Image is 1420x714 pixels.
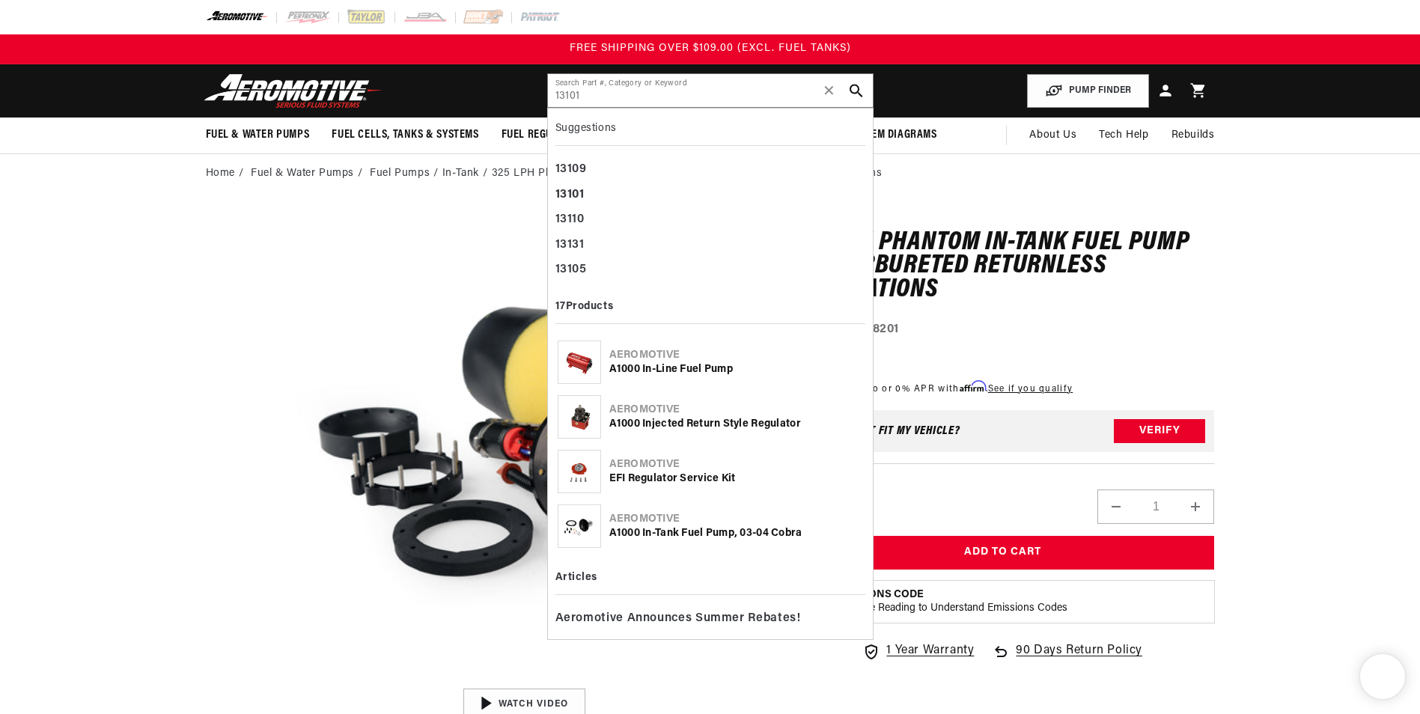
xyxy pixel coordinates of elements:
[558,403,600,431] img: A1000 Injected return style Regulator
[960,381,986,392] span: Affirm
[555,257,865,283] div: 13105
[555,189,585,201] b: 13101
[840,74,873,107] button: search button
[1099,127,1148,144] span: Tech Help
[609,457,863,472] div: Aeromotive
[555,157,865,183] div: 13109
[609,417,863,432] div: A1000 Injected return style Regulator
[790,320,1215,340] div: Part Number:
[200,73,387,109] img: Aeromotive
[502,127,589,143] span: Fuel Regulators
[555,572,597,583] b: Articles
[492,165,883,182] li: 325 LPH Phantom In-Tank Fuel Pump Kit, Carbureted Returnless Applications
[555,233,865,258] div: 13131
[558,348,600,377] img: A1000 In-Line Fuel Pump
[862,641,974,661] a: 1 Year Warranty
[1171,127,1215,144] span: Rebuilds
[206,127,310,143] span: Fuel & Water Pumps
[833,602,1067,615] p: Continue Reading to Understand Emissions Codes
[833,588,1067,615] button: Emissions CodeContinue Reading to Understand Emissions Codes
[799,425,960,437] div: Does This part fit My vehicle?
[886,641,974,661] span: 1 Year Warranty
[609,512,863,527] div: Aeromotive
[555,116,865,146] div: Suggestions
[490,118,600,153] summary: Fuel Regulators
[849,127,937,143] span: System Diagrams
[790,382,1073,396] p: Starting at /mo or 0% APR with .
[1160,118,1226,153] summary: Rebuilds
[790,536,1215,570] button: Add to Cart
[555,207,865,233] div: 13110
[370,165,430,182] a: Fuel Pumps
[609,362,863,377] div: A1000 In-Line Fuel Pump
[1027,74,1149,108] button: PUMP FINDER
[332,127,478,143] span: Fuel Cells, Tanks & Systems
[609,526,863,541] div: A1000 In-Tank Fuel Pump, 03-04 Cobra
[790,231,1215,302] h1: 325 LPH Phantom In-Tank Fuel Pump Kit, Carbureted Returnless Applications
[206,165,235,182] a: Home
[1088,118,1160,153] summary: Tech Help
[1016,641,1142,676] span: 90 Days Return Policy
[609,348,863,363] div: Aeromotive
[1029,129,1076,141] span: About Us
[548,74,873,107] input: Search by Part Number, Category or Keyword
[206,165,1215,182] nav: breadcrumbs
[609,472,863,486] div: EFI Regulator Service Kit
[823,79,836,103] span: ✕
[1114,419,1205,443] button: Verify
[442,165,492,182] li: In-Tank
[833,589,924,600] strong: Emissions Code
[988,385,1073,394] a: See if you qualify - Learn more about Affirm Financing (opens in modal)
[251,165,354,182] a: Fuel & Water Pumps
[1018,118,1088,153] a: About Us
[838,118,948,153] summary: System Diagrams
[868,323,899,335] strong: 18201
[570,43,851,54] span: FREE SHIPPING OVER $109.00 (EXCL. FUEL TANKS)
[609,403,863,418] div: Aeromotive
[555,301,614,312] b: 17 Products
[195,118,321,153] summary: Fuel & Water Pumps
[320,118,490,153] summary: Fuel Cells, Tanks & Systems
[558,458,600,486] img: EFI Regulator Service Kit
[992,641,1142,676] a: 90 Days Return Policy
[558,513,600,541] img: A1000 In-Tank Fuel Pump, 03-04 Cobra
[555,608,801,629] span: Aeromotive Announces Summer Rebates!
